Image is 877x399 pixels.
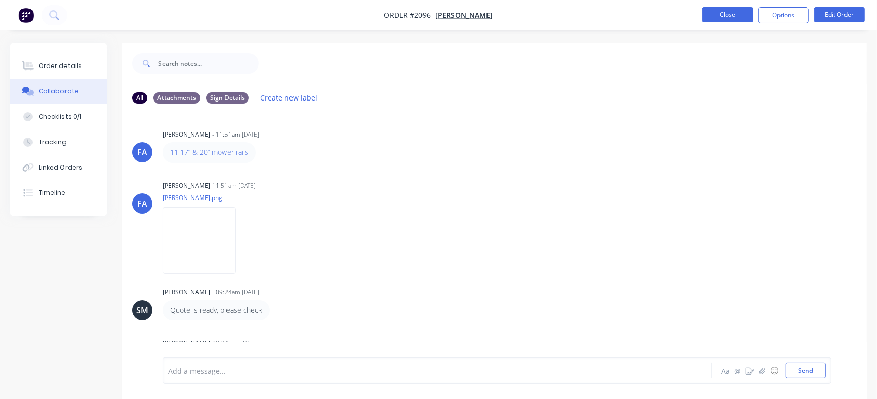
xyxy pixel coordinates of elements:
div: All [132,92,147,104]
div: Linked Orders [39,163,82,172]
div: 09:24am [DATE] [212,339,256,348]
div: FA [137,197,147,210]
div: Order details [39,61,82,71]
a: 11 17” & 20” mower rails [170,147,248,157]
p: [PERSON_NAME].png [163,193,246,202]
button: @ [732,364,744,377]
button: Edit Order [814,7,865,22]
input: Search notes... [158,53,259,74]
button: Order details [10,53,107,79]
div: SM [136,304,148,316]
button: ☺ [768,364,781,377]
button: Aa [720,364,732,377]
div: [PERSON_NAME] [163,288,210,297]
div: Collaborate [39,87,79,96]
p: Quote is ready, please check [170,305,262,315]
div: [PERSON_NAME] [163,181,210,190]
span: Order #2096 - [384,11,436,20]
div: [PERSON_NAME] [163,130,210,139]
button: Options [758,7,809,23]
div: 11:51am [DATE] [212,181,256,190]
button: Timeline [10,180,107,206]
button: Checklists 0/1 [10,104,107,129]
div: Attachments [153,92,200,104]
button: Close [702,7,753,22]
div: - 09:24am [DATE] [212,288,259,297]
button: Tracking [10,129,107,155]
button: Send [786,363,826,378]
button: Create new label [255,91,323,105]
div: Sign Details [206,92,249,104]
div: Checklists 0/1 [39,112,81,121]
button: Linked Orders [10,155,107,180]
div: - 11:51am [DATE] [212,130,259,139]
a: [PERSON_NAME] [436,11,493,20]
div: Tracking [39,138,67,147]
div: Timeline [39,188,66,197]
div: [PERSON_NAME] [163,339,210,348]
button: Collaborate [10,79,107,104]
div: FA [137,146,147,158]
img: Factory [18,8,34,23]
